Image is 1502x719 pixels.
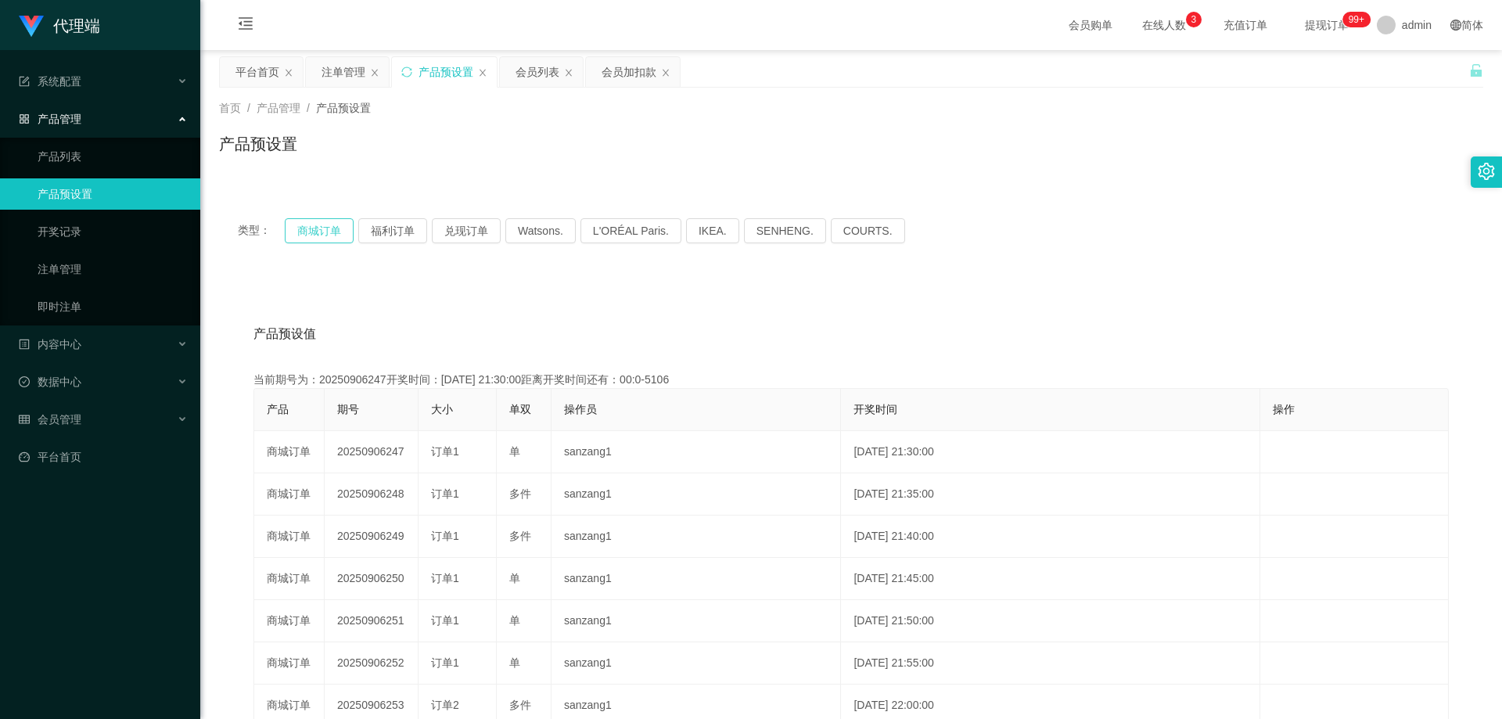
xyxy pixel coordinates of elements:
[509,487,531,500] span: 多件
[325,431,419,473] td: 20250906247
[478,68,487,77] i: 图标: close
[254,558,325,600] td: 商城订单
[661,68,670,77] i: 图标: close
[219,1,272,51] i: 图标: menu-fold
[509,403,531,415] span: 单双
[19,413,81,426] span: 会员管理
[552,600,841,642] td: sanzang1
[325,473,419,516] td: 20250906248
[1478,163,1495,180] i: 图标: setting
[419,57,473,87] div: 产品预设置
[1469,63,1483,77] i: 图标: unlock
[19,76,30,87] i: 图标: form
[431,530,459,542] span: 订单1
[853,403,897,415] span: 开奖时间
[19,113,30,124] i: 图标: appstore-o
[19,414,30,425] i: 图标: table
[19,113,81,125] span: 产品管理
[254,516,325,558] td: 商城订单
[19,338,81,351] span: 内容中心
[19,441,188,473] a: 图标: dashboard平台首页
[431,699,459,711] span: 订单2
[257,102,300,114] span: 产品管理
[401,67,412,77] i: 图标: sync
[38,291,188,322] a: 即时注单
[285,218,354,243] button: 商城订单
[841,516,1259,558] td: [DATE] 21:40:00
[841,431,1259,473] td: [DATE] 21:30:00
[509,445,520,458] span: 单
[431,614,459,627] span: 订单1
[254,642,325,685] td: 商城订单
[509,656,520,669] span: 单
[431,445,459,458] span: 订单1
[580,218,681,243] button: L'ORÉAL Paris.
[1297,20,1356,31] span: 提现订单
[267,403,289,415] span: 产品
[686,218,739,243] button: IKEA.
[307,102,310,114] span: /
[1342,12,1371,27] sup: 1099
[19,16,44,38] img: logo.9652507e.png
[358,218,427,243] button: 福利订单
[238,218,285,243] span: 类型：
[1273,403,1295,415] span: 操作
[38,253,188,285] a: 注单管理
[19,376,30,387] i: 图标: check-circle-o
[337,403,359,415] span: 期号
[509,699,531,711] span: 多件
[370,68,379,77] i: 图标: close
[254,431,325,473] td: 商城订单
[1216,20,1275,31] span: 充值订单
[284,68,293,77] i: 图标: close
[219,132,297,156] h1: 产品预设置
[509,572,520,584] span: 单
[564,403,597,415] span: 操作员
[431,572,459,584] span: 订单1
[509,614,520,627] span: 单
[431,487,459,500] span: 订单1
[505,218,576,243] button: Watsons.
[247,102,250,114] span: /
[552,558,841,600] td: sanzang1
[841,600,1259,642] td: [DATE] 21:50:00
[602,57,656,87] div: 会员加扣款
[254,473,325,516] td: 商城订单
[19,19,100,31] a: 代理端
[38,216,188,247] a: 开奖记录
[253,372,1449,388] div: 当前期号为：20250906247开奖时间：[DATE] 21:30:00距离开奖时间还有：00:0-5106
[1186,12,1202,27] sup: 3
[564,68,573,77] i: 图标: close
[841,642,1259,685] td: [DATE] 21:55:00
[552,642,841,685] td: sanzang1
[325,642,419,685] td: 20250906252
[552,473,841,516] td: sanzang1
[219,102,241,114] span: 首页
[431,656,459,669] span: 订单1
[432,218,501,243] button: 兑现订单
[831,218,905,243] button: COURTS.
[19,339,30,350] i: 图标: profile
[19,376,81,388] span: 数据中心
[325,600,419,642] td: 20250906251
[254,600,325,642] td: 商城订单
[19,75,81,88] span: 系统配置
[325,558,419,600] td: 20250906250
[38,178,188,210] a: 产品预设置
[325,516,419,558] td: 20250906249
[431,403,453,415] span: 大小
[552,431,841,473] td: sanzang1
[516,57,559,87] div: 会员列表
[841,558,1259,600] td: [DATE] 21:45:00
[53,1,100,51] h1: 代理端
[316,102,371,114] span: 产品预设置
[235,57,279,87] div: 平台首页
[1450,20,1461,31] i: 图标: global
[509,530,531,542] span: 多件
[322,57,365,87] div: 注单管理
[744,218,826,243] button: SENHENG.
[1191,12,1197,27] p: 3
[841,473,1259,516] td: [DATE] 21:35:00
[38,141,188,172] a: 产品列表
[253,325,316,343] span: 产品预设值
